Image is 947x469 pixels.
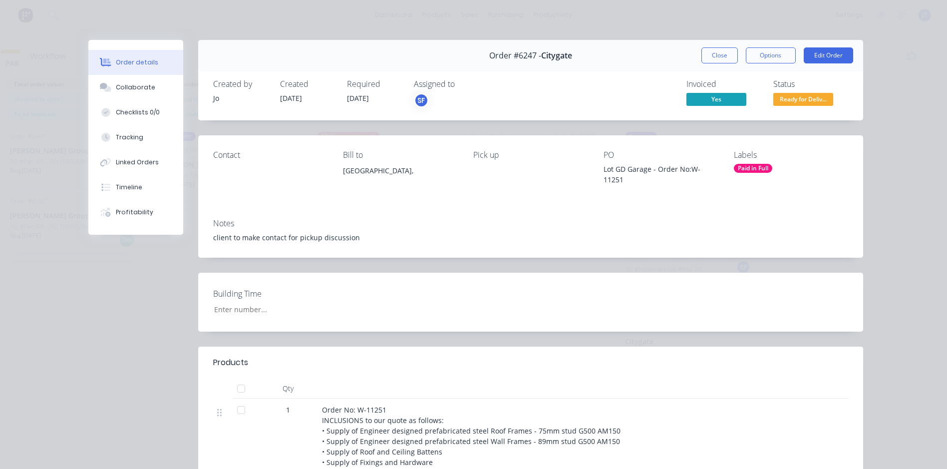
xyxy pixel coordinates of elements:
[286,405,290,415] span: 1
[343,164,457,178] div: [GEOGRAPHIC_DATA],
[804,47,853,63] button: Edit Order
[734,164,772,173] div: Paid in Full
[88,50,183,75] button: Order details
[280,93,302,103] span: [DATE]
[604,150,718,160] div: PO
[213,93,268,103] div: Jo
[213,79,268,89] div: Created by
[414,79,514,89] div: Assigned to
[116,158,159,167] div: Linked Orders
[88,200,183,225] button: Profitability
[734,150,848,160] div: Labels
[88,175,183,200] button: Timeline
[343,150,457,160] div: Bill to
[88,75,183,100] button: Collaborate
[213,150,327,160] div: Contact
[213,219,848,228] div: Notes
[206,302,337,317] input: Enter number...
[116,83,155,92] div: Collaborate
[541,51,572,60] span: Citygate
[213,288,338,300] label: Building Time
[746,47,796,63] button: Options
[473,150,588,160] div: Pick up
[116,183,142,192] div: Timeline
[280,79,335,89] div: Created
[258,379,318,399] div: Qty
[116,58,158,67] div: Order details
[88,150,183,175] button: Linked Orders
[213,232,848,243] div: client to make contact for pickup discussion
[116,208,153,217] div: Profitability
[88,125,183,150] button: Tracking
[347,93,369,103] span: [DATE]
[343,164,457,196] div: [GEOGRAPHIC_DATA],
[686,93,746,105] span: Yes
[116,108,160,117] div: Checklists 0/0
[489,51,541,60] span: Order #6247 -
[686,79,761,89] div: Invoiced
[773,93,833,108] button: Ready for Deliv...
[701,47,738,63] button: Close
[773,79,848,89] div: Status
[773,93,833,105] span: Ready for Deliv...
[213,357,248,369] div: Products
[414,93,429,108] button: SF
[116,133,143,142] div: Tracking
[347,79,402,89] div: Required
[88,100,183,125] button: Checklists 0/0
[604,164,718,185] div: Lot GD Garage - Order No:W-11251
